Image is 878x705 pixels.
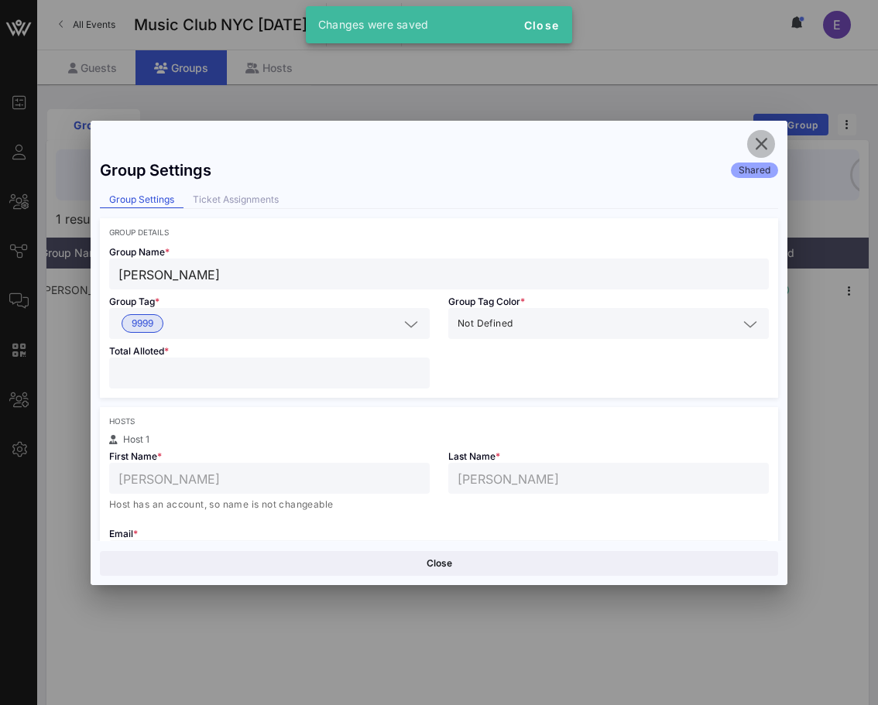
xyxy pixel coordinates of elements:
span: Group Tag [109,296,159,307]
span: Last Name [448,450,500,462]
span: Host 1 [123,433,149,445]
span: Total Alloted [109,345,169,357]
button: Close [100,551,778,576]
div: 9999 [109,308,430,339]
span: Group Name [109,246,170,258]
span: Close [523,19,560,32]
span: Host has an account, so name is not changeable [109,498,333,510]
span: Not Defined [458,316,513,331]
span: Changes were saved [318,18,429,31]
button: Close [516,11,566,39]
div: Hosts [109,416,769,426]
div: Shared [731,163,778,178]
div: Group Details [109,228,769,237]
div: Group Settings [100,161,211,180]
div: Ticket Assignments [183,192,288,208]
span: 9999 [132,315,153,332]
span: Email [109,528,138,539]
span: Group Tag Color [448,296,525,307]
span: First Name [109,450,162,462]
div: Not Defined [448,308,769,339]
